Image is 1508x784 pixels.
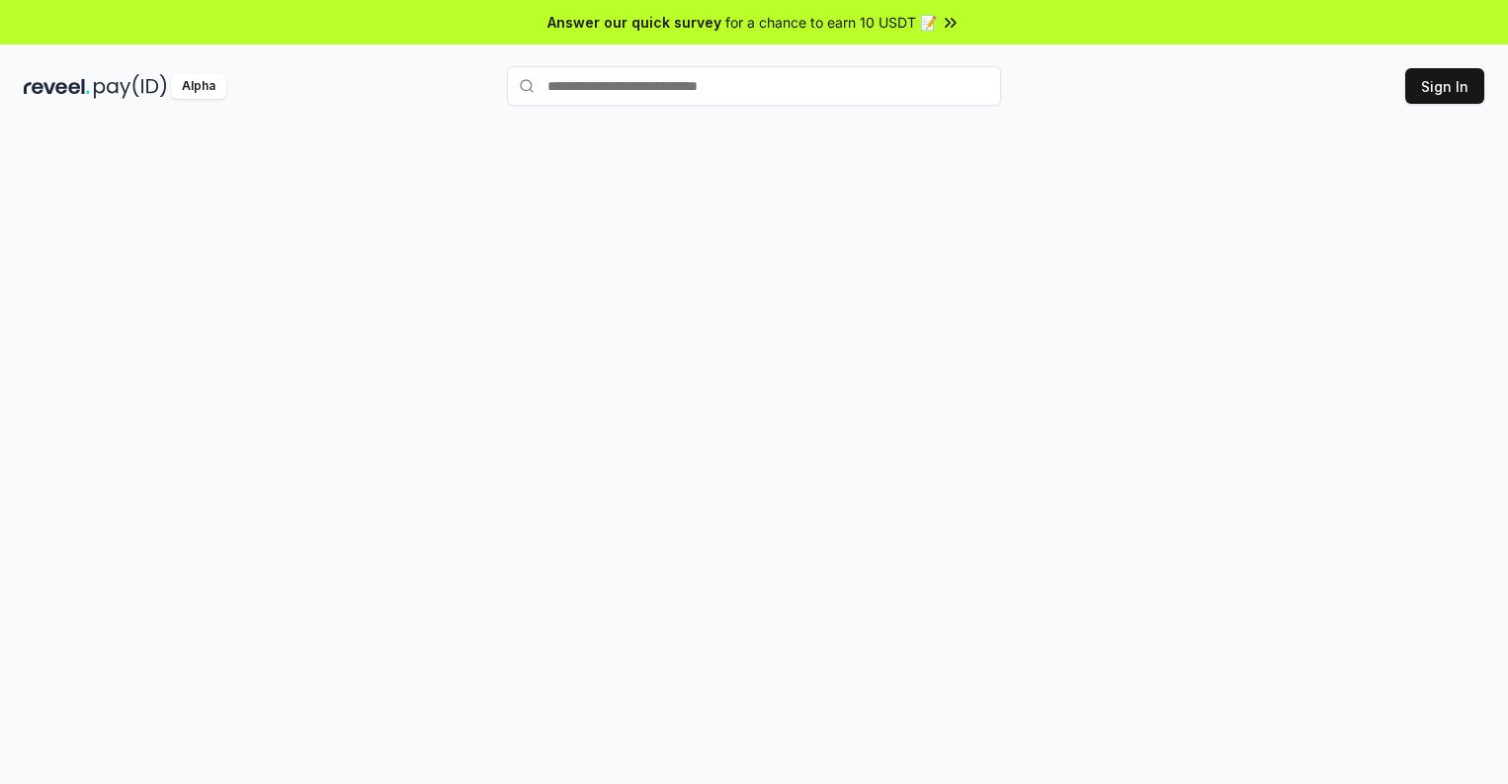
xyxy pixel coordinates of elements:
[171,74,226,99] div: Alpha
[547,12,721,33] span: Answer our quick survey
[725,12,937,33] span: for a chance to earn 10 USDT 📝
[94,74,167,99] img: pay_id
[24,74,90,99] img: reveel_dark
[1405,68,1484,104] button: Sign In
